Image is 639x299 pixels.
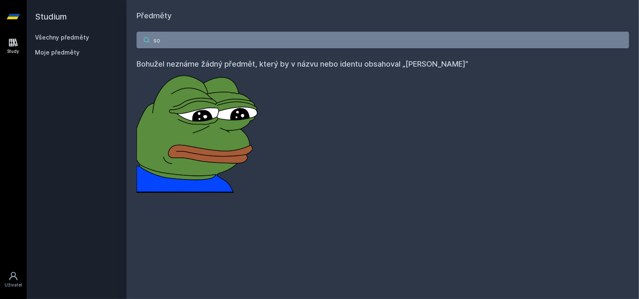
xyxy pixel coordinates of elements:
h1: Předměty [137,10,629,22]
a: Všechny předměty [35,34,89,41]
input: Název nebo ident předmětu… [137,32,629,48]
span: Moje předměty [35,48,80,57]
a: Study [2,33,25,59]
h4: Bohužel neznáme žádný předmět, který by v názvu nebo identu obsahoval „[PERSON_NAME]” [137,58,629,70]
img: error_picture.png [137,70,261,193]
a: Uživatel [2,267,25,292]
div: Uživatel [5,282,22,288]
div: Study [7,48,20,55]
